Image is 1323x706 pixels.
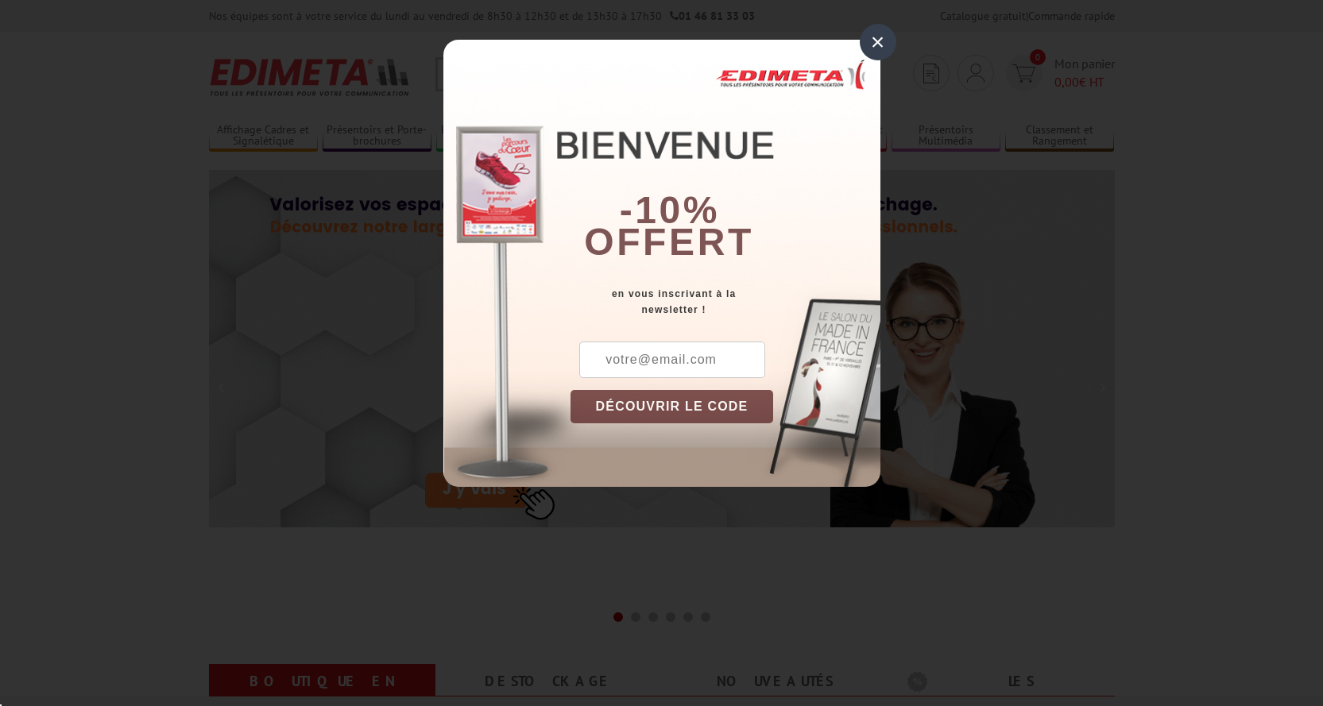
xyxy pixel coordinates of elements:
[579,341,765,378] input: votre@email.com
[620,189,720,231] b: -10%
[571,390,774,423] button: DÉCOUVRIR LE CODE
[584,221,754,263] font: offert
[571,286,880,318] div: en vous inscrivant à la newsletter !
[860,24,896,60] div: ×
